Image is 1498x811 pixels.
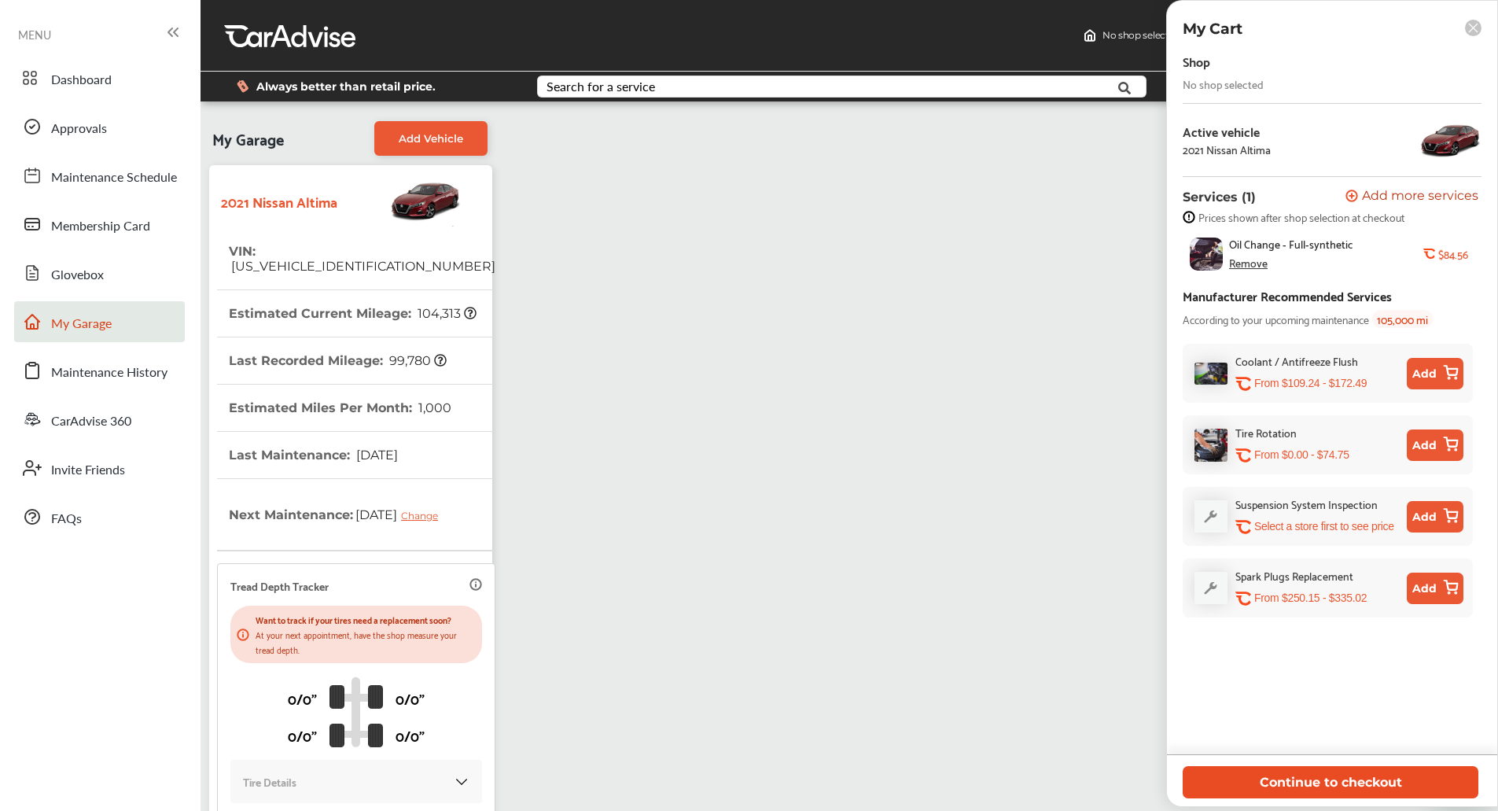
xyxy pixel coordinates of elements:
span: Add more services [1362,190,1478,205]
a: Membership Card [14,204,185,245]
div: Coolant / Antifreeze Flush [1235,352,1358,370]
a: Add Vehicle [374,121,488,156]
img: header-home-logo.8d720a4f.svg [1084,29,1096,42]
div: Suspension System Inspection [1235,495,1378,513]
th: Last Maintenance : [229,432,398,478]
div: Change [401,510,446,522]
p: At your next appointment, have the shop measure your tread depth. [256,627,476,657]
p: 0/0" [288,686,317,710]
button: Add [1407,501,1463,533]
span: Prices shown after shop selection at checkout [1198,211,1404,223]
span: Maintenance History [51,363,167,383]
span: [DATE] [353,495,450,534]
a: Maintenance History [14,350,185,391]
span: Approvals [51,119,107,139]
div: Remove [1229,256,1268,269]
a: Approvals [14,106,185,147]
span: [DATE] [354,448,398,463]
img: 14809_st0640_046.jpg [1419,116,1481,164]
a: Invite Friends [14,448,185,488]
img: info-strock.ef5ea3fe.svg [1183,211,1195,223]
th: VIN : [229,228,495,289]
span: FAQs [51,509,82,529]
div: No shop selected [1183,78,1264,90]
p: Services (1) [1183,190,1256,205]
p: From $0.00 - $74.75 [1254,448,1349,463]
th: Next Maintenance : [229,479,450,550]
span: Oil Change - Full-synthetic [1229,238,1353,250]
span: Invite Friends [51,460,125,481]
img: oil-change-thumb.jpg [1190,238,1223,271]
p: 0/0" [288,723,317,747]
th: Last Recorded Mileage : [229,337,447,384]
p: 0/0" [396,686,425,710]
span: Maintenance Schedule [51,168,177,188]
a: CarAdvise 360 [14,399,185,440]
button: Continue to checkout [1183,766,1478,798]
div: 2021 Nissan Altima [1183,143,1271,156]
span: According to your upcoming maintenance [1183,310,1369,328]
span: 105,000 mi [1372,310,1433,328]
img: default_wrench_icon.d1a43860.svg [1194,500,1227,533]
p: 0/0" [396,723,425,747]
button: Add [1407,573,1463,604]
span: 1,000 [416,400,451,415]
strong: 2021 Nissan Altima [221,189,337,213]
img: dollor_label_vector.a70140d1.svg [237,79,248,93]
img: tire-rotation-thumb.jpg [1194,429,1227,462]
img: default_wrench_icon.d1a43860.svg [1194,572,1227,604]
a: My Garage [14,301,185,342]
div: Active vehicle [1183,124,1271,138]
span: Always better than retail price. [256,81,436,92]
span: Glovebox [51,265,104,286]
img: Vehicle [337,173,462,228]
p: Tread Depth Tracker [230,577,329,595]
th: Estimated Miles Per Month : [229,385,451,431]
span: Add Vehicle [399,132,463,145]
a: Glovebox [14,253,185,293]
div: Shop [1183,50,1210,72]
div: Manufacturer Recommended Services [1183,285,1392,306]
span: No shop selected [1102,29,1180,42]
div: Tire Rotation [1235,423,1297,441]
div: Search for a service [547,80,655,93]
span: My Garage [51,314,112,334]
img: tire_track_logo.b900bcbc.svg [329,676,383,747]
button: Add more services [1345,190,1478,205]
p: My Cart [1183,20,1242,38]
span: Dashboard [51,70,112,90]
div: Spark Plugs Replacement [1235,566,1353,584]
span: MENU [18,28,51,41]
th: Estimated Current Mileage : [229,290,477,337]
button: Add [1407,358,1463,389]
a: Maintenance Schedule [14,155,185,196]
p: Want to track if your tires need a replacement soon? [256,612,476,627]
img: engine-cooling-thumb.jpg [1194,363,1227,385]
span: Membership Card [51,216,150,237]
span: [US_VEHICLE_IDENTIFICATION_NUMBER] [229,259,495,274]
p: Select a store first to see price [1254,519,1394,534]
a: Add more services [1345,190,1481,205]
span: 104,313 [415,306,477,321]
p: From $109.24 - $172.49 [1254,376,1367,391]
span: 99,780 [387,353,447,368]
a: FAQs [14,496,185,537]
img: KOKaJQAAAABJRU5ErkJggg== [454,774,469,790]
span: CarAdvise 360 [51,411,131,432]
p: Tire Details [243,772,296,791]
button: Add [1407,429,1463,461]
a: Dashboard [14,57,185,98]
p: From $250.15 - $335.02 [1254,591,1367,606]
span: My Garage [212,121,284,156]
b: $84.56 [1438,248,1467,260]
